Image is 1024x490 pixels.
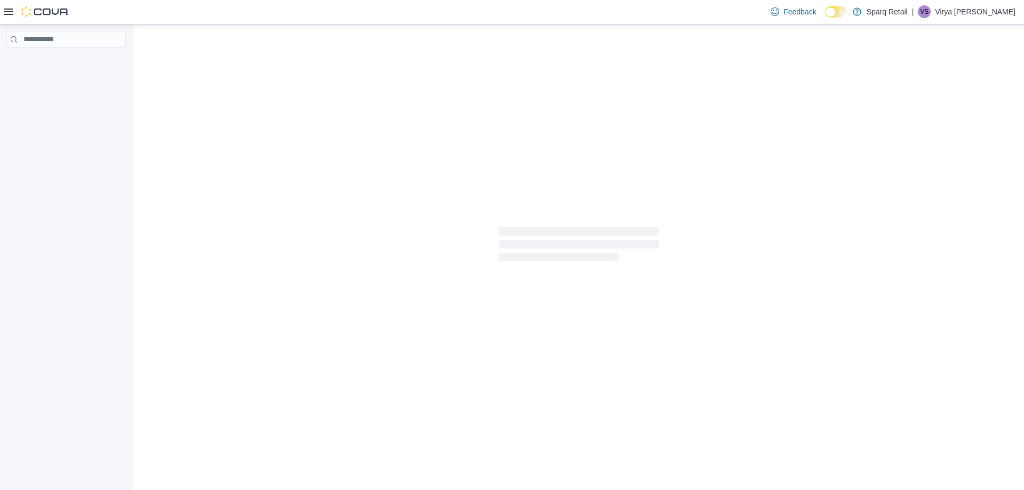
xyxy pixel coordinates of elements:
input: Dark Mode [825,6,847,18]
nav: Complex example [6,50,126,76]
span: Loading [499,229,659,263]
p: | [912,5,914,18]
p: Sparq Retail [867,5,908,18]
p: Virya [PERSON_NAME] [935,5,1015,18]
img: Cova [21,6,69,17]
span: Feedback [783,6,816,17]
div: Virya Shields [918,5,931,18]
a: Feedback [766,1,820,22]
span: VS [920,5,929,18]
